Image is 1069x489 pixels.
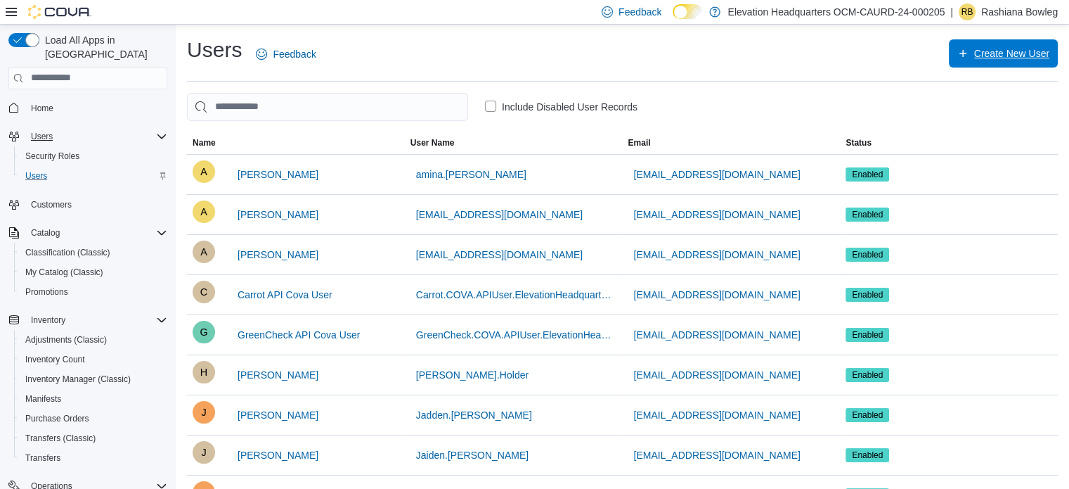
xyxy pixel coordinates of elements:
span: H [200,361,207,383]
span: Name [193,137,216,148]
p: Rashiana Bowleg [981,4,1058,20]
div: Carrot [193,281,215,303]
button: Adjustments (Classic) [14,330,173,350]
span: Enabled [846,167,889,182]
label: Include Disabled User Records [485,99,637,115]
h1: Users [187,36,242,64]
input: Dark Mode [673,4,702,19]
span: Catalog [31,227,60,239]
span: Users [31,131,53,142]
span: [PERSON_NAME] [238,248,318,262]
span: [EMAIL_ADDRESS][DOMAIN_NAME] [634,248,801,262]
a: Users [20,167,53,184]
span: Classification (Classic) [20,244,167,261]
span: My Catalog (Classic) [25,267,103,278]
button: Inventory Manager (Classic) [14,369,173,389]
span: Adjustments (Classic) [20,331,167,348]
button: Users [14,166,173,186]
p: | [950,4,953,20]
span: Security Roles [20,148,167,165]
span: Enabled [852,248,883,261]
span: Transfers [20,450,167,466]
button: Inventory [25,312,71,329]
button: [PERSON_NAME] [232,441,324,469]
span: [EMAIL_ADDRESS][DOMAIN_NAME] [634,288,801,302]
span: Carrot API Cova User [238,288,332,302]
a: My Catalog (Classic) [20,264,109,281]
span: Manifests [20,390,167,407]
a: Customers [25,196,77,213]
button: Inventory Count [14,350,173,369]
button: [EMAIL_ADDRESS][DOMAIN_NAME] [628,241,806,269]
span: Enabled [852,288,883,301]
span: Enabled [846,408,889,422]
span: Enabled [852,449,883,462]
span: Enabled [846,248,889,262]
a: Transfers [20,450,66,466]
span: Inventory Count [25,354,85,365]
button: [EMAIL_ADDRESS][DOMAIN_NAME] [628,401,806,429]
span: Security Roles [25,151,79,162]
div: Jadden [193,401,215,424]
span: Carrot.COVA.APIUser.ElevationHeadquarters [416,288,611,302]
span: [EMAIL_ADDRESS][DOMAIN_NAME] [634,328,801,342]
a: Security Roles [20,148,85,165]
span: amina.[PERSON_NAME] [416,167,526,182]
span: Manifests [25,393,61,405]
span: Enabled [846,368,889,382]
button: Users [25,128,58,145]
span: Enabled [846,288,889,302]
span: My Catalog (Classic) [20,264,167,281]
span: [EMAIL_ADDRESS][DOMAIN_NAME] [634,368,801,382]
a: Inventory Count [20,351,91,368]
span: [EMAIL_ADDRESS][DOMAIN_NAME] [634,448,801,462]
span: [PERSON_NAME] [238,208,318,222]
button: [EMAIL_ADDRESS][DOMAIN_NAME] [410,201,588,229]
button: [PERSON_NAME] [232,401,324,429]
button: [PERSON_NAME] [232,361,324,389]
span: Transfers [25,452,60,464]
div: Hassan [193,361,215,383]
button: [PERSON_NAME].Holder [410,361,534,389]
div: Angela [193,241,215,263]
span: RB [961,4,973,20]
span: [PERSON_NAME] [238,167,318,182]
span: Transfers (Classic) [25,433,96,444]
div: Jaiden [193,441,215,464]
button: [EMAIL_ADDRESS][DOMAIN_NAME] [628,441,806,469]
button: Catalog [3,223,173,243]
a: Manifests [20,390,67,407]
span: J [201,401,206,424]
span: A [200,160,207,183]
button: [EMAIL_ADDRESS][DOMAIN_NAME] [628,321,806,349]
span: Home [25,99,167,117]
button: Home [3,98,173,118]
button: Promotions [14,282,173,302]
span: [EMAIL_ADDRESS][DOMAIN_NAME] [634,208,801,222]
button: [EMAIL_ADDRESS][DOMAIN_NAME] [628,160,806,189]
button: [EMAIL_ADDRESS][DOMAIN_NAME] [628,281,806,309]
button: Inventory [3,310,173,330]
a: Inventory Manager (Classic) [20,371,136,388]
span: Purchase Orders [25,413,89,424]
span: Promotions [20,284,167,300]
div: Rashiana Bowleg [959,4,976,20]
span: Catalog [25,224,167,241]
button: [EMAIL_ADDRESS][DOMAIN_NAME] [628,201,806,229]
span: Users [20,167,167,184]
button: [PERSON_NAME] [232,201,324,229]
span: J [201,441,206,464]
button: Carrot.COVA.APIUser.ElevationHeadquarters [410,281,617,309]
span: [PERSON_NAME].Holder [416,368,529,382]
span: Enabled [852,208,883,221]
span: Customers [25,196,167,213]
a: Purchase Orders [20,410,95,427]
span: Inventory Manager (Classic) [20,371,167,388]
span: GreenCheck API Cova User [238,328,360,342]
span: Promotions [25,286,68,298]
span: Jaiden.[PERSON_NAME] [416,448,529,462]
button: GreenCheck API Cova User [232,321,365,349]
a: Feedback [250,40,321,68]
button: amina.[PERSON_NAME] [410,160,532,189]
span: Enabled [852,329,883,341]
